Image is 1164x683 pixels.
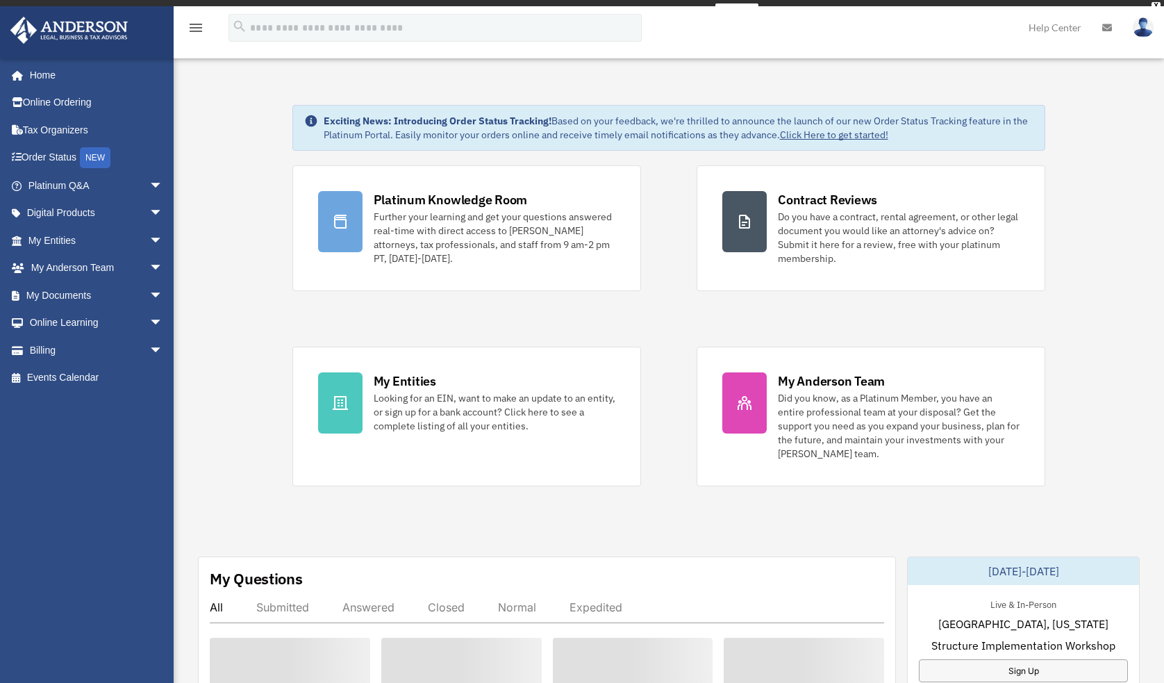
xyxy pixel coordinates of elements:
[10,144,184,172] a: Order StatusNEW
[6,17,132,44] img: Anderson Advisors Platinum Portal
[697,165,1045,291] a: Contract Reviews Do you have a contract, rental agreement, or other legal document you would like...
[292,165,641,291] a: Platinum Knowledge Room Further your learning and get your questions answered real-time with dire...
[10,336,184,364] a: Billingarrow_drop_down
[919,659,1128,682] a: Sign Up
[10,364,184,392] a: Events Calendar
[938,616,1108,632] span: [GEOGRAPHIC_DATA], [US_STATE]
[10,89,184,117] a: Online Ordering
[149,172,177,200] span: arrow_drop_down
[232,19,247,34] i: search
[149,227,177,255] span: arrow_drop_down
[10,309,184,337] a: Online Learningarrow_drop_down
[778,391,1020,461] div: Did you know, as a Platinum Member, you have an entire professional team at your disposal? Get th...
[10,281,184,309] a: My Documentsarrow_drop_down
[780,129,888,141] a: Click Here to get started!
[10,227,184,254] a: My Entitiesarrow_drop_down
[979,596,1067,611] div: Live & In-Person
[1133,17,1154,38] img: User Pic
[10,172,184,199] a: Platinum Q&Aarrow_drop_down
[697,347,1045,486] a: My Anderson Team Did you know, as a Platinum Member, you have an entire professional team at your...
[374,191,528,208] div: Platinum Knowledge Room
[149,254,177,283] span: arrow_drop_down
[324,115,551,127] strong: Exciting News: Introducing Order Status Tracking!
[188,24,204,36] a: menu
[149,336,177,365] span: arrow_drop_down
[10,254,184,282] a: My Anderson Teamarrow_drop_down
[210,568,303,589] div: My Questions
[931,637,1115,654] span: Structure Implementation Workshop
[1151,2,1161,10] div: close
[188,19,204,36] i: menu
[10,116,184,144] a: Tax Organizers
[374,210,615,265] div: Further your learning and get your questions answered real-time with direct access to [PERSON_NAM...
[406,3,709,20] div: Get a chance to win 6 months of Platinum for free just by filling out this
[778,191,877,208] div: Contract Reviews
[324,114,1034,142] div: Based on your feedback, we're thrilled to announce the launch of our new Order Status Tracking fe...
[374,372,436,390] div: My Entities
[428,600,465,614] div: Closed
[210,600,223,614] div: All
[778,210,1020,265] div: Do you have a contract, rental agreement, or other legal document you would like an attorney's ad...
[149,309,177,338] span: arrow_drop_down
[374,391,615,433] div: Looking for an EIN, want to make an update to an entity, or sign up for a bank account? Click her...
[569,600,622,614] div: Expedited
[498,600,536,614] div: Normal
[10,61,177,89] a: Home
[149,281,177,310] span: arrow_drop_down
[149,199,177,228] span: arrow_drop_down
[80,147,110,168] div: NEW
[10,199,184,227] a: Digital Productsarrow_drop_down
[908,557,1139,585] div: [DATE]-[DATE]
[715,3,758,20] a: survey
[342,600,394,614] div: Answered
[778,372,885,390] div: My Anderson Team
[256,600,309,614] div: Submitted
[292,347,641,486] a: My Entities Looking for an EIN, want to make an update to an entity, or sign up for a bank accoun...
